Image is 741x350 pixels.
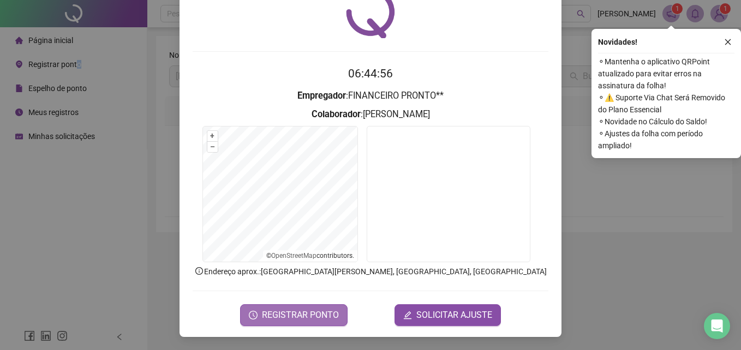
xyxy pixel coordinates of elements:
h3: : [PERSON_NAME] [193,107,548,122]
span: REGISTRAR PONTO [262,309,339,322]
strong: Empregador [297,90,346,101]
button: + [207,131,218,141]
h3: : FINANCEIRO PRONTO** [193,89,548,103]
span: clock-circle [249,311,258,319]
span: edit [403,311,412,319]
span: ⚬ Mantenha o aplicativo QRPoint atualizado para evitar erros na assinatura da folha! [598,56,734,92]
span: info-circle [194,266,204,276]
span: SOLICITAR AJUSTE [416,309,492,322]
span: close [724,38,732,46]
div: Open Intercom Messenger [704,313,730,339]
span: Novidades ! [598,36,637,48]
strong: Colaborador [312,109,361,119]
button: REGISTRAR PONTO [240,304,348,326]
a: OpenStreetMap [271,252,316,260]
button: – [207,142,218,152]
p: Endereço aprox. : [GEOGRAPHIC_DATA][PERSON_NAME], [GEOGRAPHIC_DATA], [GEOGRAPHIC_DATA] [193,265,548,277]
span: ⚬ Novidade no Cálculo do Saldo! [598,116,734,128]
span: ⚬ ⚠️ Suporte Via Chat Será Removido do Plano Essencial [598,92,734,116]
li: © contributors. [266,252,354,260]
span: ⚬ Ajustes da folha com período ampliado! [598,128,734,152]
button: editSOLICITAR AJUSTE [395,304,501,326]
time: 06:44:56 [348,67,393,80]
